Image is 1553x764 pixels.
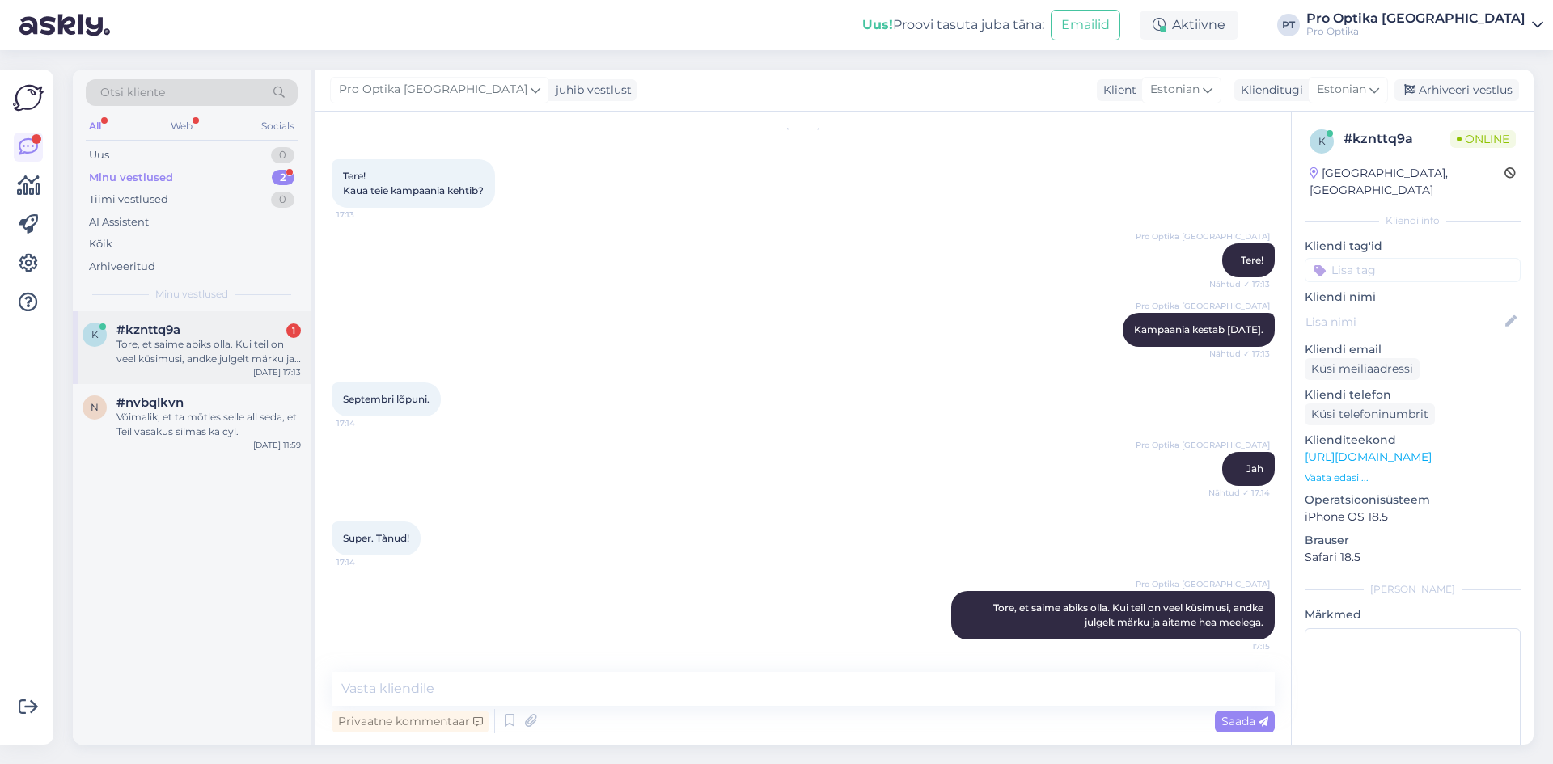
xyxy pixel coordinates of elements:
[253,366,301,378] div: [DATE] 17:13
[336,556,397,568] span: 17:14
[89,170,173,186] div: Minu vestlused
[116,337,301,366] div: Tore, et saime abiks olla. Kui teil on veel küsimusi, andke julgelt märku ja aitame hea meelega.
[116,410,301,439] div: Võimalik, et ta mõtles selle all seda, et Teil vasakus silmas ka cyl.
[1305,341,1521,358] p: Kliendi email
[1305,450,1432,464] a: [URL][DOMAIN_NAME]
[1277,14,1300,36] div: PT
[1241,254,1263,266] span: Tere!
[1136,300,1270,312] span: Pro Optika [GEOGRAPHIC_DATA]
[1305,238,1521,255] p: Kliendi tag'id
[862,15,1044,35] div: Proovi tasuta juba täna:
[91,328,99,340] span: k
[862,17,893,32] b: Uus!
[1305,386,1521,403] p: Kliendi telefon
[13,82,44,113] img: Askly Logo
[89,236,112,252] div: Kõik
[1306,25,1525,38] div: Pro Optika
[1305,213,1521,228] div: Kliendi info
[1140,11,1238,40] div: Aktiivne
[1317,81,1366,99] span: Estonian
[89,192,168,208] div: Tiimi vestlused
[1134,323,1263,336] span: Kampaania kestab [DATE].
[1234,82,1303,99] div: Klienditugi
[1305,606,1521,623] p: Märkmed
[1209,278,1270,290] span: Nähtud ✓ 17:13
[339,81,527,99] span: Pro Optika [GEOGRAPHIC_DATA]
[167,116,196,137] div: Web
[1097,82,1136,99] div: Klient
[91,401,99,413] span: n
[1305,549,1521,566] p: Safari 18.5
[271,192,294,208] div: 0
[116,323,180,337] span: #kznttq9a
[343,393,430,405] span: Septembri lõpuni.
[336,417,397,429] span: 17:14
[1305,403,1435,425] div: Küsi telefoninumbrit
[1051,10,1120,40] button: Emailid
[1136,230,1270,243] span: Pro Optika [GEOGRAPHIC_DATA]
[1305,432,1521,449] p: Klienditeekond
[1450,130,1516,148] span: Online
[1394,79,1519,101] div: Arhiveeri vestlus
[1305,492,1521,509] p: Operatsioonisüsteem
[86,116,104,137] div: All
[89,214,149,230] div: AI Assistent
[1310,165,1504,199] div: [GEOGRAPHIC_DATA], [GEOGRAPHIC_DATA]
[1209,640,1270,652] span: 17:15
[1305,471,1521,485] p: Vaata edasi ...
[155,287,228,302] span: Minu vestlused
[1305,313,1502,331] input: Lisa nimi
[336,209,397,221] span: 17:13
[1306,12,1525,25] div: Pro Optika [GEOGRAPHIC_DATA]
[89,259,155,275] div: Arhiveeritud
[1246,462,1263,475] span: Jah
[1306,12,1543,38] a: Pro Optika [GEOGRAPHIC_DATA]Pro Optika
[89,147,109,163] div: Uus
[100,84,165,101] span: Otsi kliente
[1136,578,1270,590] span: Pro Optika [GEOGRAPHIC_DATA]
[1221,714,1268,728] span: Saada
[271,147,294,163] div: 0
[1318,135,1326,147] span: k
[286,323,301,338] div: 1
[1150,81,1200,99] span: Estonian
[1305,358,1420,380] div: Küsi meiliaadressi
[116,395,184,410] span: #nvbqlkvn
[1344,129,1450,149] div: # kznttq9a
[1136,439,1270,451] span: Pro Optika [GEOGRAPHIC_DATA]
[1305,509,1521,526] p: iPhone OS 18.5
[1305,289,1521,306] p: Kliendi nimi
[343,532,409,544] span: Super. Tànud!
[1208,487,1270,499] span: Nähtud ✓ 17:14
[993,601,1266,628] span: Tore, et saime abiks olla. Kui teil on veel küsimusi, andke julgelt märku ja aitame hea meelega.
[1305,532,1521,549] p: Brauser
[253,439,301,451] div: [DATE] 11:59
[549,82,632,99] div: juhib vestlust
[258,116,298,137] div: Socials
[332,711,489,732] div: Privaatne kommentaar
[343,170,484,196] span: Tere! Kaua teie kampaania kehtib?
[1305,258,1521,282] input: Lisa tag
[1305,582,1521,597] div: [PERSON_NAME]
[1209,348,1270,360] span: Nähtud ✓ 17:13
[272,170,294,186] div: 2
